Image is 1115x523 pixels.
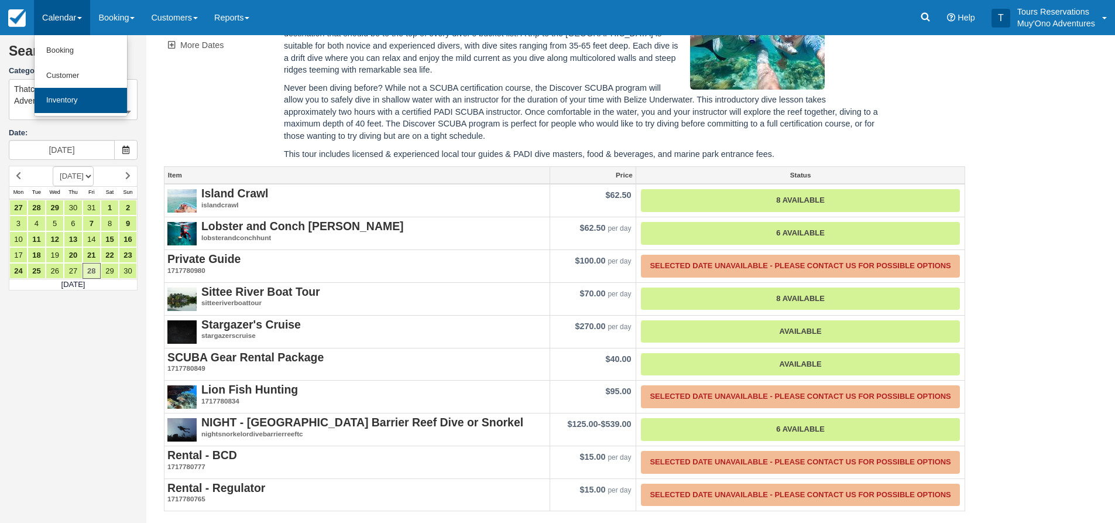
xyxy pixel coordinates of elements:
a: Selected Date Unavailable - Please contact us for possible options [641,385,959,408]
em: islandcrawl [167,200,547,210]
a: Island Crawlislandcrawl [167,187,547,210]
a: 13 [64,231,82,247]
a: 23 [119,247,137,263]
em: per day [608,453,631,462]
img: S307-1 [167,286,197,315]
a: 24 [9,263,28,279]
strong: Rental - BCD [167,449,237,462]
a: Rental - Regulator1717780765 [167,482,547,504]
td: [DATE] [9,279,138,290]
img: S62-1 [167,384,197,413]
em: per day [608,290,631,298]
em: 1717780849 [167,364,547,374]
th: Thu [64,186,82,199]
img: S297-1 [167,416,197,446]
a: 29 [46,200,64,216]
a: 8 [101,216,119,231]
strong: Rental - Regulator [167,481,265,494]
th: Wed [46,186,64,199]
span: $70.00 [579,289,605,298]
span: Thatch Caye Aquatic Adventures [14,83,132,107]
span: $95.00 [605,387,631,396]
a: 5 [46,216,64,231]
a: 31 [83,200,101,216]
strong: Island Crawl [201,187,269,200]
ul: Calendar [34,35,128,117]
strong: NIGHT - [GEOGRAPHIC_DATA] Barrier Reef Dive or Snorkel [201,416,523,429]
a: 28 [28,200,46,216]
span: Help [958,13,975,22]
span: $539.00 [601,419,631,429]
em: per day [608,257,631,265]
a: 3 [9,216,28,231]
h2: Search [9,44,138,66]
a: 15 [101,231,119,247]
strong: Stargazer's Cruise [201,318,301,331]
a: 7 [83,216,101,231]
span: $125.00 [568,419,598,429]
a: 6 Available [641,418,959,441]
em: per day [608,486,631,494]
span: - [568,419,632,429]
a: SCUBA Gear Rental Package1717780849 [167,351,547,374]
strong: Lobster and Conch [PERSON_NAME] [201,220,404,233]
div: T [992,9,1010,28]
em: 1717780834 [167,396,547,406]
label: Category [9,66,138,77]
a: Booking [35,38,127,63]
strong: Lion Fish Hunting [201,383,298,396]
a: Lobster and Conch [PERSON_NAME]lobsterandconchhunt [167,220,547,242]
a: Sittee River Boat Toursitteeriverboattour [167,286,547,308]
a: Item [164,167,550,183]
a: 29 [101,263,119,279]
p: Tours Reservations [1017,6,1095,18]
em: per day [608,224,631,233]
a: 17 [9,247,28,263]
a: Selected Date Unavailable - Please contact us for possible options [641,484,959,507]
a: 10 [9,231,28,247]
a: Available [641,353,959,376]
th: Sat [101,186,119,199]
a: 30 [64,200,82,216]
a: Price [550,167,636,183]
span: $40.00 [605,354,631,364]
th: Tue [28,186,46,199]
a: Available [641,320,959,343]
img: checkfront-main-nav-mini-logo.png [8,9,26,27]
a: 20 [64,247,82,263]
a: 12 [46,231,64,247]
em: nightsnorkelordivebarrierreeftc [167,429,547,439]
span: More Dates [180,40,224,50]
a: 9 [119,216,137,231]
th: Sun [119,186,137,199]
a: 18 [28,247,46,263]
span: $100.00 [575,256,605,265]
a: 19 [46,247,64,263]
label: Date: [9,128,138,139]
em: lobsterandconchhunt [167,233,547,243]
span: $62.50 [579,223,605,233]
button: Thatch Caye Aquatic Adventures [9,79,138,120]
a: 8 Available [641,189,959,212]
p: This tour includes licensed & experienced local tour guides & PADI dive masters, food & beverages... [284,148,880,160]
a: 1 [101,200,119,216]
strong: Sittee River Boat Tour [201,285,320,298]
em: 1717780777 [167,462,547,472]
img: S308-1 [167,319,197,348]
em: sitteeriverboattour [167,298,547,308]
span: $15.00 [579,452,605,462]
a: 28 [83,263,101,279]
i: Help [947,13,955,22]
a: Inventory [35,88,127,113]
a: 2 [119,200,137,216]
span: $62.50 [605,190,631,200]
a: 30 [119,263,137,279]
p: Never been diving before? While not a SCUBA certification course, the Discover SCUBA program will... [284,82,880,142]
a: Lion Fish Hunting1717780834 [167,384,547,406]
a: 11 [28,231,46,247]
a: 22 [101,247,119,263]
a: 16 [119,231,137,247]
em: stargazerscruise [167,331,547,341]
em: 1717780765 [167,494,547,504]
a: 6 [64,216,82,231]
